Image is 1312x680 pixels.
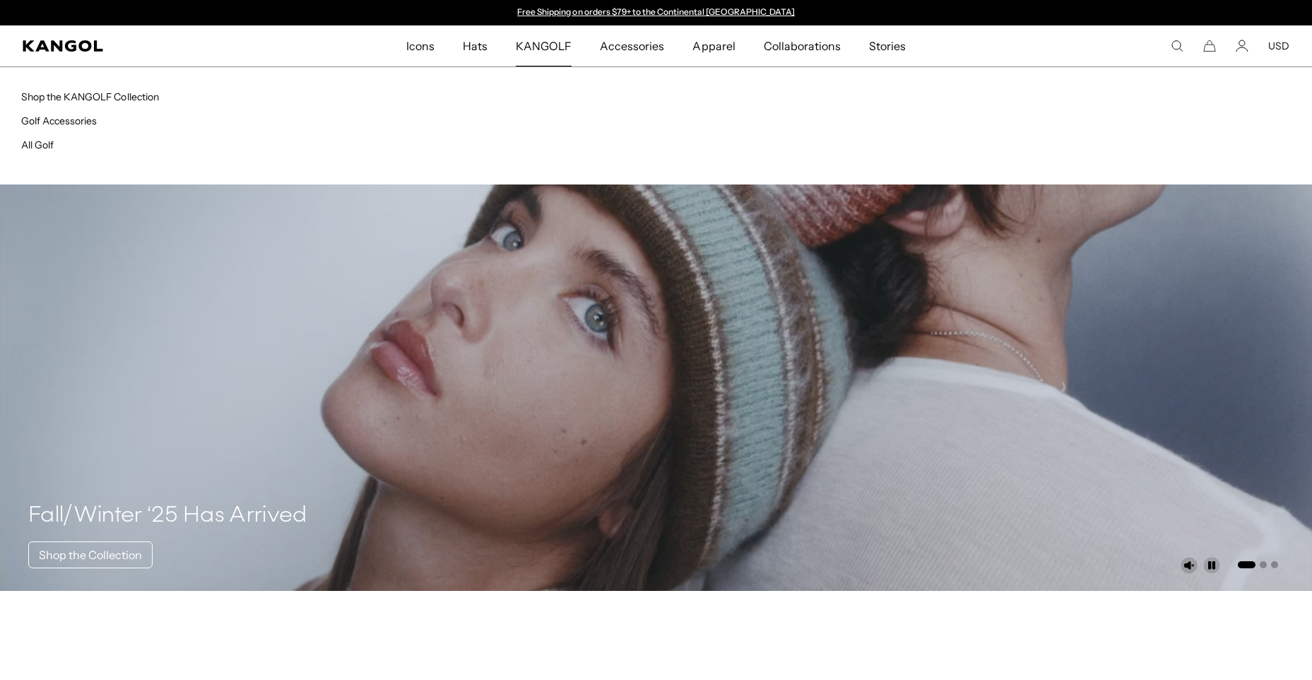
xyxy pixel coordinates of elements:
span: Icons [406,25,435,66]
a: Collaborations [750,25,855,66]
a: Account [1236,40,1248,52]
a: Golf Accessories [21,115,97,127]
button: USD [1268,40,1289,52]
a: All Golf [21,139,54,151]
span: Stories [869,25,906,66]
span: Apparel [692,25,735,66]
button: Unmute [1181,557,1198,574]
button: Go to slide 3 [1271,561,1278,568]
a: Icons [392,25,449,66]
span: Hats [463,25,487,66]
a: Hats [449,25,502,66]
div: Announcement [511,7,802,18]
h4: Fall/Winter ‘25 Has Arrived [28,502,307,530]
button: Cart [1203,40,1216,52]
summary: Search here [1171,40,1183,52]
span: Collaborations [764,25,841,66]
a: Kangol [23,40,268,52]
a: Free Shipping on orders $79+ to the Continental [GEOGRAPHIC_DATA] [517,6,795,17]
ul: Select a slide to show [1236,558,1278,570]
a: Stories [855,25,920,66]
a: KANGOLF [502,25,586,66]
a: Shop the KANGOLF Collection [21,90,159,103]
a: Shop the Collection [28,541,153,568]
span: KANGOLF [516,25,572,66]
slideshow-component: Announcement bar [511,7,802,18]
button: Go to slide 1 [1238,561,1255,568]
button: Pause [1203,557,1220,574]
div: 1 of 2 [511,7,802,18]
span: Accessories [600,25,664,66]
button: Go to slide 2 [1260,561,1267,568]
a: Apparel [678,25,749,66]
a: Accessories [586,25,678,66]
